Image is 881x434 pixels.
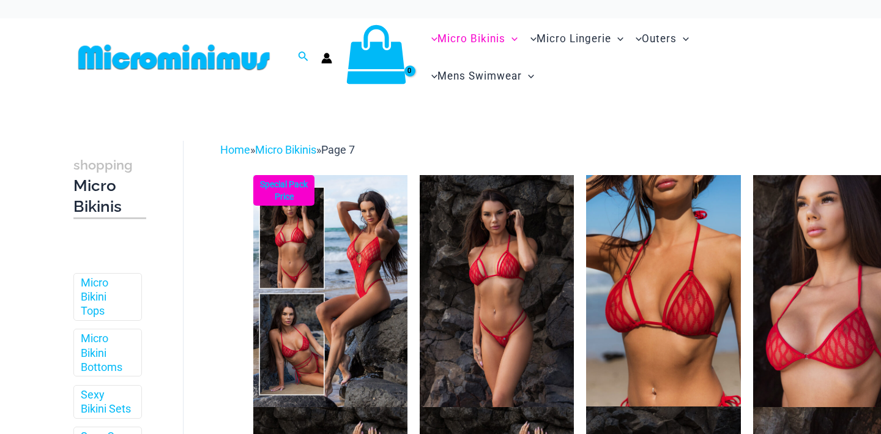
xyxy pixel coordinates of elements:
img: Collection Pack [253,175,407,406]
img: MM SHOP LOGO FLAT [73,43,275,71]
a: View Shopping Cart, empty [344,24,408,91]
a: Micro Bikinis [255,143,316,156]
span: Menu Toggle [677,23,689,54]
span: Page 7 [321,143,355,156]
span: Micro Lingerie [537,23,611,54]
span: shopping [73,157,133,173]
img: Crystal Waves 305 Tri Top 4149 Thong 02 [420,175,574,406]
span: Menu Toggle [505,23,518,54]
a: Micro BikinisMenu ToggleMenu Toggle [422,20,521,58]
a: Home [220,143,250,156]
a: Micro Bikini Tops [81,275,132,318]
span: Mens Swimwear [437,61,522,92]
nav: Site Navigation [420,18,808,97]
h3: Micro Bikinis [73,154,146,217]
a: Micro LingerieMenu ToggleMenu Toggle [521,20,626,58]
span: » » [220,143,355,156]
a: OutersMenu ToggleMenu Toggle [626,20,692,58]
b: Special Pack Price [253,178,314,203]
a: Mens SwimwearMenu ToggleMenu Toggle [422,58,537,95]
a: Sexy Bikini Sets [81,387,132,416]
img: Crystal Waves 305 Tri Top 01 [586,175,740,406]
span: Outers [642,23,677,54]
span: Menu Toggle [522,61,534,92]
a: Search icon link [298,50,309,65]
a: Account icon link [321,53,332,64]
span: Micro Bikinis [437,23,505,54]
a: Micro Bikini Bottoms [81,331,132,374]
span: Menu Toggle [611,23,623,54]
